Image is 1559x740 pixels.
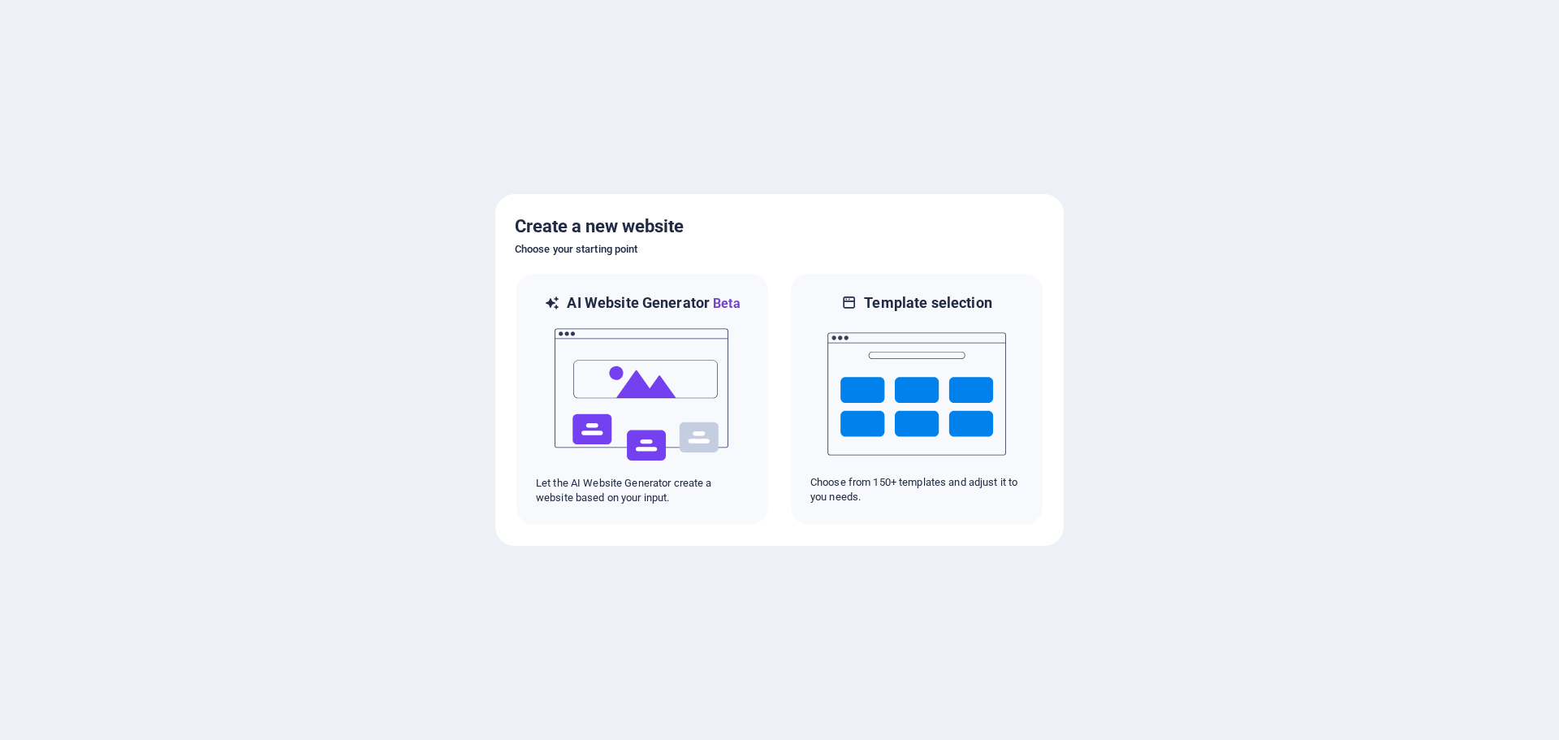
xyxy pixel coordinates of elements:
[515,240,1044,259] h6: Choose your starting point
[567,293,740,314] h6: AI Website Generator
[515,214,1044,240] h5: Create a new website
[810,475,1023,504] p: Choose from 150+ templates and adjust it to you needs.
[536,476,749,505] p: Let the AI Website Generator create a website based on your input.
[710,296,741,311] span: Beta
[515,272,770,526] div: AI Website GeneratorBetaaiLet the AI Website Generator create a website based on your input.
[553,314,732,476] img: ai
[864,293,991,313] h6: Template selection
[789,272,1044,526] div: Template selectionChoose from 150+ templates and adjust it to you needs.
